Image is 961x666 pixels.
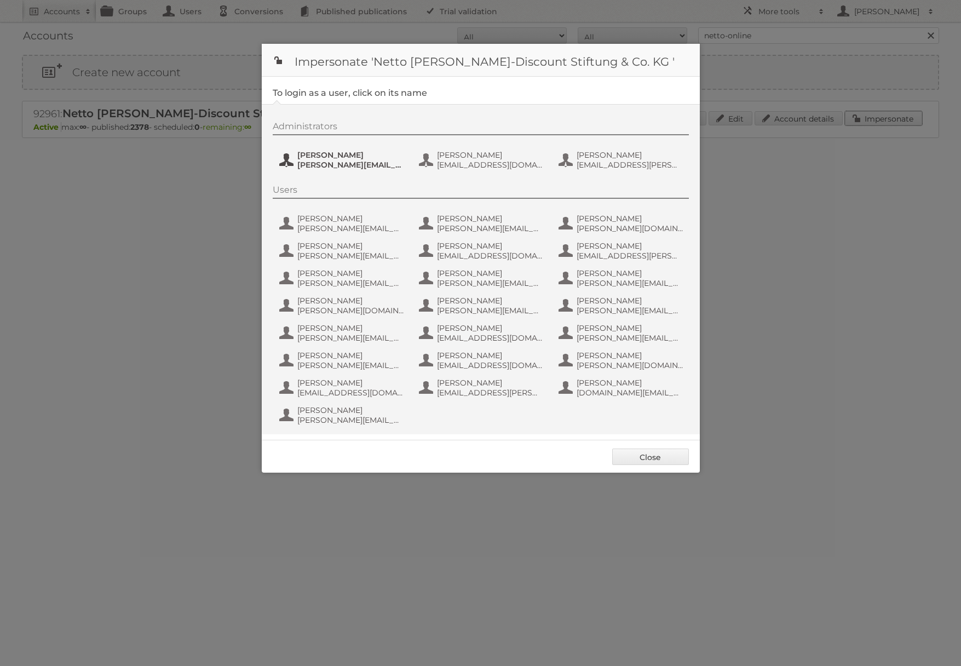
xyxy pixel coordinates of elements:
span: [PERSON_NAME] [577,268,683,278]
span: [PERSON_NAME] [437,214,543,223]
span: [PERSON_NAME][EMAIL_ADDRESS][PERSON_NAME][PERSON_NAME][DOMAIN_NAME] [297,333,404,343]
span: [PERSON_NAME][EMAIL_ADDRESS][DOMAIN_NAME] [577,333,683,343]
a: Close [612,449,689,465]
span: [PERSON_NAME][EMAIL_ADDRESS][PERSON_NAME][DOMAIN_NAME] [577,306,683,315]
span: [PERSON_NAME][DOMAIN_NAME][EMAIL_ADDRESS][PERSON_NAME][DOMAIN_NAME] [577,360,683,370]
button: [PERSON_NAME] [EMAIL_ADDRESS][DOMAIN_NAME] [418,240,546,262]
span: [PERSON_NAME] [577,214,683,223]
span: [PERSON_NAME][EMAIL_ADDRESS][PERSON_NAME][DOMAIN_NAME] [297,160,404,170]
button: [PERSON_NAME] [DOMAIN_NAME][EMAIL_ADDRESS][PERSON_NAME][DOMAIN_NAME] [557,377,686,399]
span: [EMAIL_ADDRESS][DOMAIN_NAME] [437,360,543,370]
button: [PERSON_NAME] [EMAIL_ADDRESS][DOMAIN_NAME] [418,149,546,171]
span: [EMAIL_ADDRESS][DOMAIN_NAME] [437,333,543,343]
span: [PERSON_NAME][EMAIL_ADDRESS][PERSON_NAME][PERSON_NAME][DOMAIN_NAME] [297,360,404,370]
button: [PERSON_NAME] [PERSON_NAME][EMAIL_ADDRESS][PERSON_NAME][DOMAIN_NAME] [278,240,407,262]
span: [PERSON_NAME] [577,241,683,251]
span: [EMAIL_ADDRESS][PERSON_NAME][PERSON_NAME][DOMAIN_NAME] [577,251,683,261]
span: [PERSON_NAME] [297,296,404,306]
span: [PERSON_NAME][DOMAIN_NAME][EMAIL_ADDRESS][PERSON_NAME][PERSON_NAME][DOMAIN_NAME] [577,223,683,233]
span: [PERSON_NAME] [577,150,683,160]
span: [PERSON_NAME] [437,323,543,333]
button: [PERSON_NAME] [PERSON_NAME][DOMAIN_NAME][EMAIL_ADDRESS][PERSON_NAME][DOMAIN_NAME] [557,349,686,371]
span: [PERSON_NAME] [297,268,404,278]
button: [PERSON_NAME] [PERSON_NAME][EMAIL_ADDRESS][PERSON_NAME][PERSON_NAME][DOMAIN_NAME] [418,267,546,289]
h1: Impersonate 'Netto [PERSON_NAME]-Discount Stiftung & Co. KG ' [262,44,700,77]
span: [PERSON_NAME][EMAIL_ADDRESS][DOMAIN_NAME] [297,278,404,288]
button: [PERSON_NAME] [PERSON_NAME][EMAIL_ADDRESS][PERSON_NAME][PERSON_NAME][DOMAIN_NAME] [278,322,407,344]
span: [EMAIL_ADDRESS][DOMAIN_NAME] [297,388,404,398]
span: [PERSON_NAME] [437,378,543,388]
span: [PERSON_NAME] [297,323,404,333]
button: [PERSON_NAME] [PERSON_NAME][DOMAIN_NAME][EMAIL_ADDRESS][PERSON_NAME][PERSON_NAME][DOMAIN_NAME] [557,213,686,234]
span: [PERSON_NAME] [297,351,404,360]
span: [PERSON_NAME] [437,351,543,360]
button: [PERSON_NAME] [PERSON_NAME][EMAIL_ADDRESS][PERSON_NAME][PERSON_NAME][DOMAIN_NAME] [557,267,686,289]
span: [PERSON_NAME] [297,241,404,251]
span: [PERSON_NAME][EMAIL_ADDRESS][PERSON_NAME][PERSON_NAME][DOMAIN_NAME] [437,223,543,233]
span: [PERSON_NAME][EMAIL_ADDRESS][PERSON_NAME][PERSON_NAME][DOMAIN_NAME] [437,306,543,315]
button: [PERSON_NAME] [EMAIL_ADDRESS][PERSON_NAME][PERSON_NAME][DOMAIN_NAME] [557,240,686,262]
span: [PERSON_NAME] [297,214,404,223]
span: [PERSON_NAME][EMAIL_ADDRESS][PERSON_NAME][PERSON_NAME][DOMAIN_NAME] [437,278,543,288]
span: [PERSON_NAME] [297,378,404,388]
span: [PERSON_NAME] [577,323,683,333]
span: [EMAIL_ADDRESS][PERSON_NAME][PERSON_NAME][DOMAIN_NAME] [437,388,543,398]
button: [PERSON_NAME] [PERSON_NAME][EMAIL_ADDRESS][PERSON_NAME][PERSON_NAME][DOMAIN_NAME] [418,213,546,234]
span: [PERSON_NAME][EMAIL_ADDRESS][PERSON_NAME][DOMAIN_NAME] [297,415,404,425]
span: [EMAIL_ADDRESS][PERSON_NAME][PERSON_NAME][DOMAIN_NAME] [577,160,683,170]
button: [PERSON_NAME] [EMAIL_ADDRESS][DOMAIN_NAME] [418,349,546,371]
button: [PERSON_NAME] [PERSON_NAME][EMAIL_ADDRESS][PERSON_NAME][PERSON_NAME][DOMAIN_NAME] [278,349,407,371]
div: Users [273,185,689,199]
button: [PERSON_NAME] [PERSON_NAME][EMAIL_ADDRESS][PERSON_NAME][DOMAIN_NAME] [557,295,686,317]
span: [PERSON_NAME][EMAIL_ADDRESS][PERSON_NAME][PERSON_NAME][DOMAIN_NAME] [577,278,683,288]
span: [EMAIL_ADDRESS][DOMAIN_NAME] [437,251,543,261]
span: [PERSON_NAME][DOMAIN_NAME][EMAIL_ADDRESS][PERSON_NAME][PERSON_NAME][DOMAIN_NAME] [297,306,404,315]
button: [PERSON_NAME] [PERSON_NAME][EMAIL_ADDRESS][PERSON_NAME][DOMAIN_NAME] [278,404,407,426]
button: [PERSON_NAME] [PERSON_NAME][DOMAIN_NAME][EMAIL_ADDRESS][PERSON_NAME][PERSON_NAME][DOMAIN_NAME] [278,295,407,317]
legend: To login as a user, click on its name [273,88,427,98]
span: [PERSON_NAME] [577,296,683,306]
span: [DOMAIN_NAME][EMAIL_ADDRESS][PERSON_NAME][DOMAIN_NAME] [577,388,683,398]
button: [PERSON_NAME] [PERSON_NAME][EMAIL_ADDRESS][DOMAIN_NAME] [278,267,407,289]
button: [PERSON_NAME] [PERSON_NAME][EMAIL_ADDRESS][PERSON_NAME][PERSON_NAME][DOMAIN_NAME] [418,295,546,317]
span: [PERSON_NAME] [577,351,683,360]
button: [PERSON_NAME] [EMAIL_ADDRESS][DOMAIN_NAME] [278,377,407,399]
button: [PERSON_NAME] [EMAIL_ADDRESS][PERSON_NAME][PERSON_NAME][DOMAIN_NAME] [557,149,686,171]
span: [EMAIL_ADDRESS][DOMAIN_NAME] [437,160,543,170]
span: [PERSON_NAME] [437,241,543,251]
button: [PERSON_NAME] [PERSON_NAME][EMAIL_ADDRESS][DOMAIN_NAME] [557,322,686,344]
span: [PERSON_NAME] [297,150,404,160]
button: [PERSON_NAME] [EMAIL_ADDRESS][PERSON_NAME][PERSON_NAME][DOMAIN_NAME] [418,377,546,399]
div: Administrators [273,121,689,135]
span: [PERSON_NAME] [437,296,543,306]
span: [PERSON_NAME] [577,378,683,388]
button: [PERSON_NAME] [PERSON_NAME][EMAIL_ADDRESS][PERSON_NAME][DOMAIN_NAME] [278,149,407,171]
span: [PERSON_NAME] [437,268,543,278]
span: [PERSON_NAME] [437,150,543,160]
button: [PERSON_NAME] [EMAIL_ADDRESS][DOMAIN_NAME] [418,322,546,344]
span: [PERSON_NAME][EMAIL_ADDRESS][PERSON_NAME][DOMAIN_NAME] [297,251,404,261]
button: [PERSON_NAME] [PERSON_NAME][EMAIL_ADDRESS][DOMAIN_NAME] [278,213,407,234]
span: [PERSON_NAME][EMAIL_ADDRESS][DOMAIN_NAME] [297,223,404,233]
span: [PERSON_NAME] [297,405,404,415]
